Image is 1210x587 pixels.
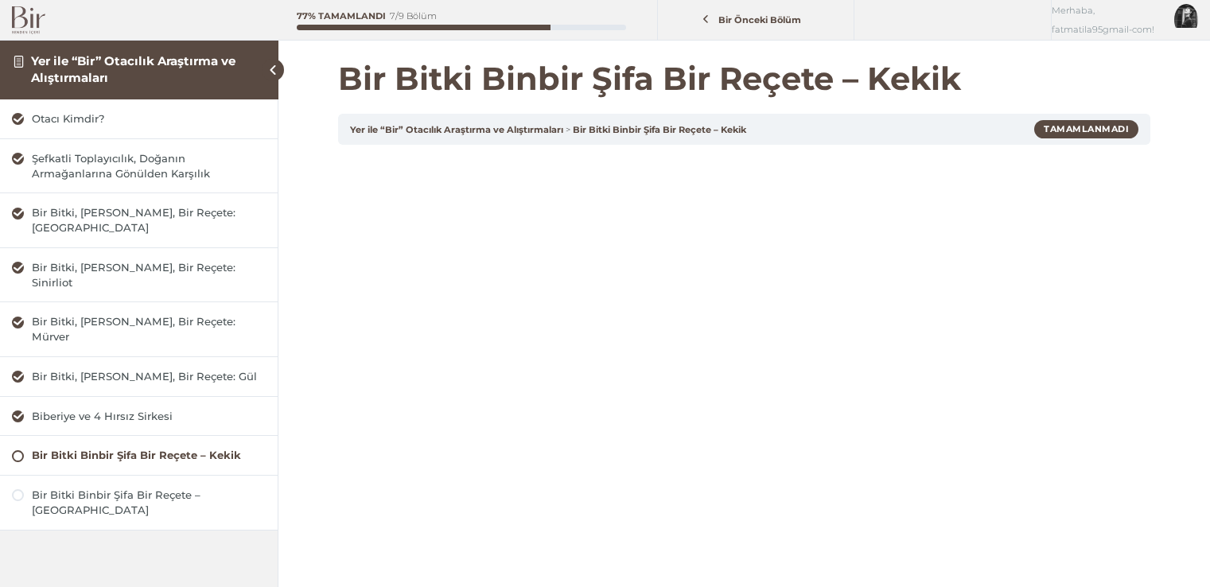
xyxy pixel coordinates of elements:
[12,111,266,126] a: Otacı Kimdir?
[32,314,266,344] div: Bir Bitki, [PERSON_NAME], Bir Reçete: Mürver
[1034,120,1138,138] div: Tamamlanmadı
[12,409,266,424] a: Biberiye ve 4 Hırsız Sirkesi
[12,205,266,235] a: Bir Bitki, [PERSON_NAME], Bir Reçete: [GEOGRAPHIC_DATA]
[297,12,386,21] div: 77% Tamamlandı
[338,60,1150,98] h1: Bir Bitki Binbir Şifa Bir Reçete – Kekik
[390,12,437,21] div: 7/9 Bölüm
[710,14,811,25] span: Bir Önceki Bölüm
[32,260,266,290] div: Bir Bitki, [PERSON_NAME], Bir Reçete: Sinirliot
[32,488,266,518] div: Bir Bitki Binbir Şifa Bir Reçete – [GEOGRAPHIC_DATA]
[1052,1,1162,39] span: Merhaba, fatmatila95gmail-com!
[12,151,266,181] a: Şefkatli Toplayıcılık, Doğanın Armağanlarına Gönülden Karşılık
[12,314,266,344] a: Bir Bitki, [PERSON_NAME], Bir Reçete: Mürver
[32,205,266,235] div: Bir Bitki, [PERSON_NAME], Bir Reçete: [GEOGRAPHIC_DATA]
[662,6,850,35] a: Bir Önceki Bölüm
[32,409,266,424] div: Biberiye ve 4 Hırsız Sirkesi
[31,53,235,84] a: Yer ile “Bir” Otacılık Araştırma ve Alıştırmaları
[573,124,746,135] a: Bir Bitki Binbir Şifa Bir Reçete – Kekik
[32,111,266,126] div: Otacı Kimdir?
[12,488,266,518] a: Bir Bitki Binbir Şifa Bir Reçete – [GEOGRAPHIC_DATA]
[32,369,266,384] div: Bir Bitki, [PERSON_NAME], Bir Reçete: Gül
[12,6,45,34] img: Bir Logo
[12,369,266,384] a: Bir Bitki, [PERSON_NAME], Bir Reçete: Gül
[350,124,563,135] a: Yer ile “Bir” Otacılık Araştırma ve Alıştırmaları
[12,260,266,290] a: Bir Bitki, [PERSON_NAME], Bir Reçete: Sinirliot
[12,448,266,463] a: Bir Bitki Binbir Şifa Bir Reçete – Kekik
[32,448,266,463] div: Bir Bitki Binbir Şifa Bir Reçete – Kekik
[32,151,266,181] div: Şefkatli Toplayıcılık, Doğanın Armağanlarına Gönülden Karşılık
